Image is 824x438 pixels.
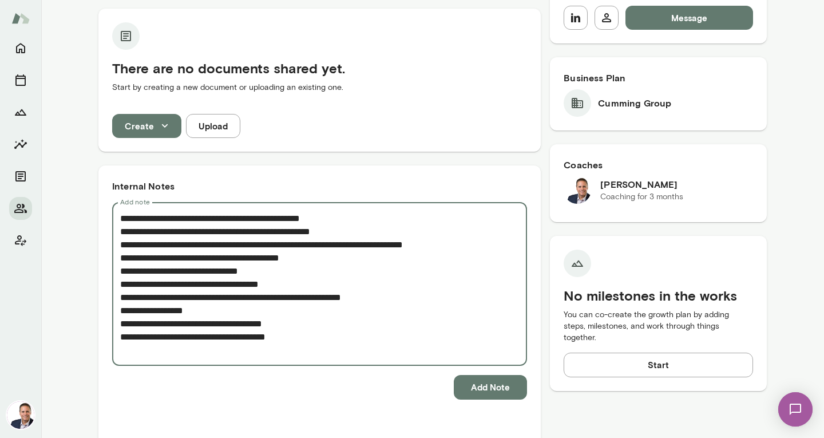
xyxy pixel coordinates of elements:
button: Documents [9,165,32,188]
button: Add Note [454,375,527,399]
button: Upload [186,114,240,138]
button: Insights [9,133,32,156]
button: Client app [9,229,32,252]
h6: [PERSON_NAME] [600,177,683,191]
button: Start [564,353,753,377]
img: Jon Fraser [564,176,591,204]
h6: Business Plan [564,71,753,85]
button: Message [625,6,753,30]
label: Add note [120,197,150,207]
h6: Internal Notes [112,179,527,193]
p: Start by creating a new document or uploading an existing one. [112,82,527,93]
button: Members [9,197,32,220]
button: Create [112,114,181,138]
img: Mento [11,7,30,29]
button: Sessions [9,69,32,92]
h5: No milestones in the works [564,286,753,305]
h6: Coaches [564,158,753,172]
button: Growth Plan [9,101,32,124]
p: You can co-create the growth plan by adding steps, milestones, and work through things together. [564,309,753,344]
h6: Cumming Group [598,96,671,110]
h5: There are no documents shared yet. [112,59,527,77]
img: Jon Fraser [7,401,34,429]
button: Home [9,37,32,60]
p: Coaching for 3 months [600,191,683,203]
